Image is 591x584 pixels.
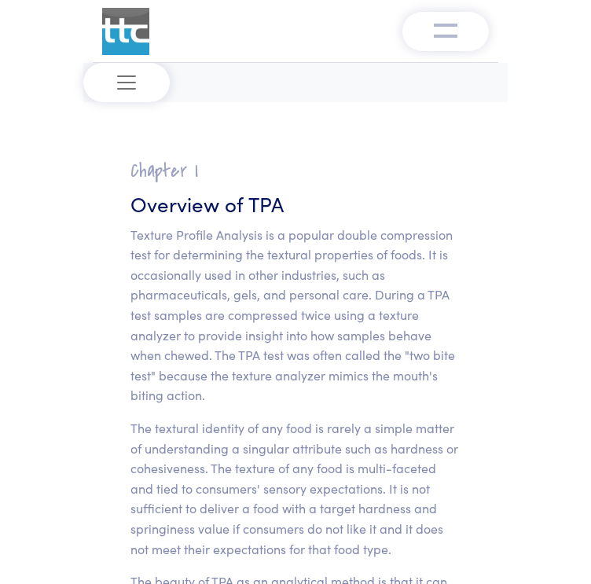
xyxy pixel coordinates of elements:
h2: Chapter I [130,159,461,183]
p: The textural identity of any food is rarely a simple matter of understanding a singular attribute... [130,418,461,559]
button: Toggle navigation [83,63,170,102]
p: Texture Profile Analysis is a popular double compression test for determining the textural proper... [130,225,461,406]
img: ttc_logo_1x1_v1.0.png [102,8,149,55]
h3: Overview of TPA [130,189,461,218]
button: Toggle navigation [402,12,489,51]
img: menu-v1.0.png [434,20,457,39]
